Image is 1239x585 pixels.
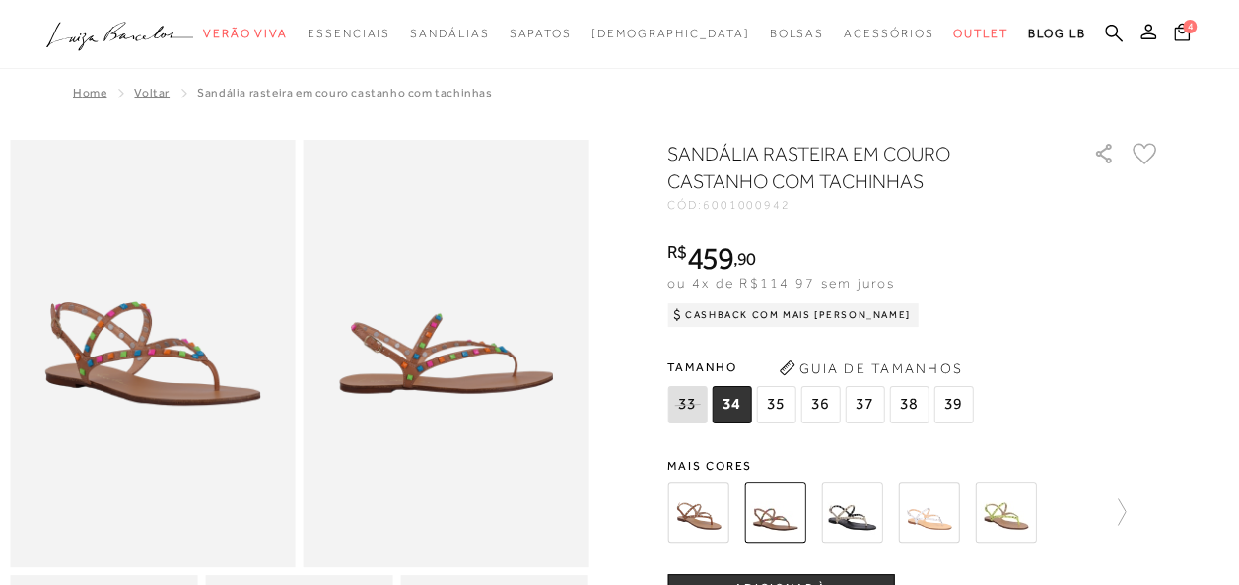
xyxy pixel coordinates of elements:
[975,482,1036,543] img: SANDÁLIA RASTEIRA EM COURO VERDE PERIDOT COM TACHINHAS
[844,16,933,52] a: categoryNavScreenReaderText
[197,86,492,99] span: SANDÁLIA RASTEIRA EM COURO CASTANHO COM TACHINHAS
[1183,20,1197,33] span: 4
[667,243,687,261] i: R$
[591,16,750,52] a: noSubCategoriesText
[509,27,571,40] span: Sapatos
[410,16,489,52] a: categoryNavScreenReaderText
[591,27,750,40] span: [DEMOGRAPHIC_DATA]
[667,275,895,291] span: ou 4x de R$114,97 sem juros
[667,482,728,543] img: SANDÁLIA RASTEIRA EM COURO CARAMELO COM TACHINHAS
[889,386,929,423] span: 38
[703,198,791,212] span: 6001000942
[304,140,589,567] img: image
[821,482,882,543] img: SANDÁLIA RASTEIRA EM COURO OFF WHITE COM TACHINHAS
[953,16,1008,52] a: categoryNavScreenReaderText
[667,303,919,327] div: Cashback com Mais [PERSON_NAME]
[1028,16,1085,52] a: BLOG LB
[953,27,1008,40] span: Outlet
[410,27,489,40] span: Sandálias
[1168,22,1196,48] button: 4
[737,248,756,269] span: 90
[845,386,884,423] span: 37
[844,27,933,40] span: Acessórios
[134,86,170,99] a: Voltar
[667,353,978,382] span: Tamanho
[733,250,756,268] i: ,
[667,140,1037,195] h1: SANDÁLIA RASTEIRA EM COURO CASTANHO COM TACHINHAS
[772,353,969,384] button: Guia de Tamanhos
[203,27,288,40] span: Verão Viva
[667,199,1062,211] div: CÓD:
[308,16,390,52] a: categoryNavScreenReaderText
[712,386,751,423] span: 34
[308,27,390,40] span: Essenciais
[10,140,296,567] img: image
[756,386,795,423] span: 35
[898,482,959,543] img: SANDÁLIA RASTEIRA EM COURO PRATA COM TACHINHAS
[1028,27,1085,40] span: BLOG LB
[667,460,1160,472] span: Mais cores
[73,86,106,99] a: Home
[687,240,733,276] span: 459
[667,386,707,423] span: 33
[769,16,824,52] a: categoryNavScreenReaderText
[769,27,824,40] span: Bolsas
[203,16,288,52] a: categoryNavScreenReaderText
[933,386,973,423] span: 39
[509,16,571,52] a: categoryNavScreenReaderText
[744,482,805,543] img: SANDÁLIA RASTEIRA EM COURO CASTANHO COM TACHINHAS
[800,386,840,423] span: 36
